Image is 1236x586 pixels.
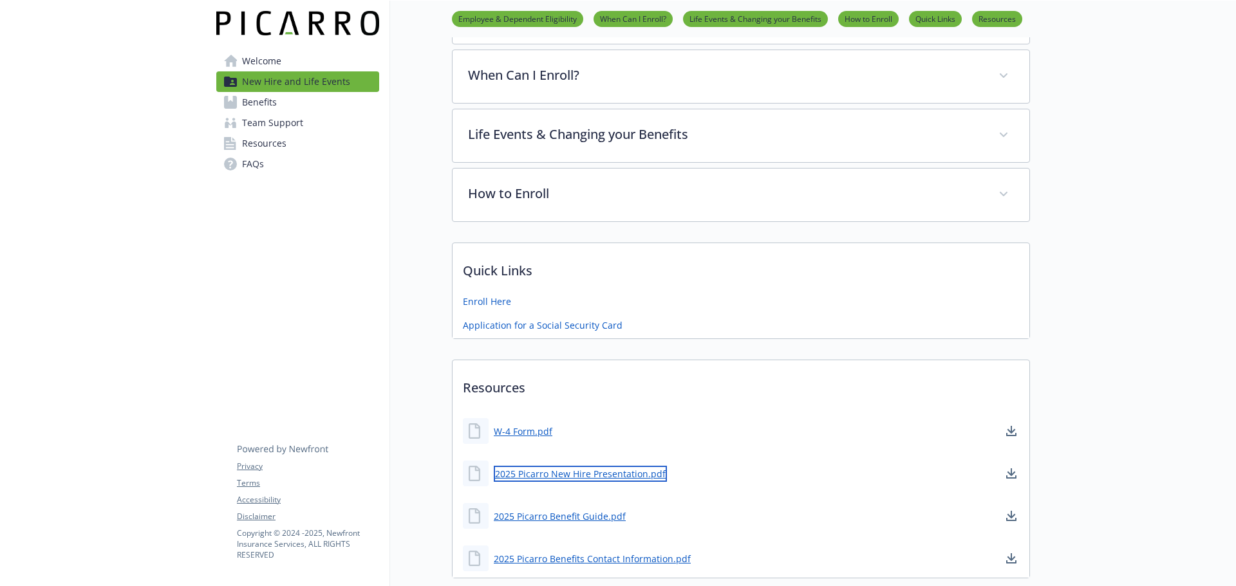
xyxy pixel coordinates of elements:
a: How to Enroll [838,12,899,24]
a: Resources [972,12,1022,24]
a: Benefits [216,92,379,113]
a: download document [1004,508,1019,524]
p: When Can I Enroll? [468,66,983,85]
a: Enroll Here [463,295,511,308]
a: Employee & Dependent Eligibility [452,12,583,24]
p: How to Enroll [468,184,983,203]
a: Terms [237,477,379,489]
a: Life Events & Changing your Benefits [683,12,828,24]
span: FAQs [242,154,264,174]
div: How to Enroll [453,169,1029,221]
p: Copyright © 2024 - 2025 , Newfront Insurance Services, ALL RIGHTS RESERVED [237,527,379,560]
a: W-4 Form.pdf [494,425,552,438]
a: 2025 Picarro Benefits Contact Information.pdf [494,552,691,565]
p: Life Events & Changing your Benefits [468,125,983,144]
span: Resources [242,133,286,154]
a: Privacy [237,461,379,472]
div: Life Events & Changing your Benefits [453,109,1029,162]
a: New Hire and Life Events [216,71,379,92]
p: Resources [453,360,1029,408]
div: When Can I Enroll? [453,50,1029,103]
span: Benefits [242,92,277,113]
a: 2025 Picarro Benefit Guide.pdf [494,509,626,523]
a: download document [1004,551,1019,566]
span: Team Support [242,113,303,133]
a: Welcome [216,51,379,71]
a: Quick Links [909,12,962,24]
a: Accessibility [237,494,379,506]
p: Quick Links [453,243,1029,291]
span: Welcome [242,51,281,71]
a: FAQs [216,154,379,174]
span: New Hire and Life Events [242,71,350,92]
a: Team Support [216,113,379,133]
a: Disclaimer [237,511,379,522]
a: Resources [216,133,379,154]
a: Application for a Social Security Card [463,318,623,332]
a: When Can I Enroll? [594,12,673,24]
a: download document [1004,423,1019,439]
a: 2025 Picarro New Hire Presentation.pdf [494,466,667,482]
a: download document [1004,466,1019,481]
